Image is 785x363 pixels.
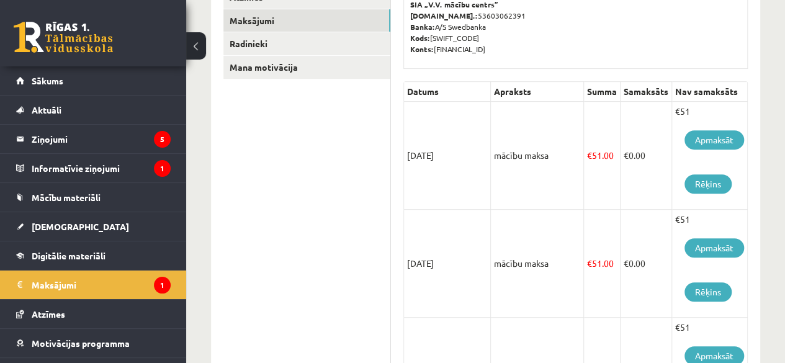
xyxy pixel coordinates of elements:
td: mācību maksa [491,210,584,318]
b: Konts: [410,44,434,54]
td: [DATE] [404,102,491,210]
i: 1 [154,160,171,177]
span: Atzīmes [32,308,65,320]
span: Motivācijas programma [32,338,130,349]
i: 5 [154,131,171,148]
td: 51.00 [584,102,621,210]
a: Apmaksāt [684,238,744,258]
a: Rīgas 1. Tālmācības vidusskola [14,22,113,53]
span: € [587,150,592,161]
th: Summa [584,82,621,102]
span: € [624,150,629,161]
th: Datums [404,82,491,102]
td: [DATE] [404,210,491,318]
td: mācību maksa [491,102,584,210]
a: Maksājumi1 [16,271,171,299]
td: €51 [672,210,748,318]
i: 1 [154,277,171,294]
span: € [587,258,592,269]
a: Sākums [16,66,171,95]
a: Ziņojumi5 [16,125,171,153]
b: Kods: [410,33,430,43]
a: Digitālie materiāli [16,241,171,270]
a: Rēķins [684,282,732,302]
td: 51.00 [584,210,621,318]
a: Radinieki [223,32,390,55]
span: Digitālie materiāli [32,250,105,261]
a: Motivācijas programma [16,329,171,357]
td: 0.00 [621,102,672,210]
span: Mācību materiāli [32,192,101,203]
a: Apmaksāt [684,130,744,150]
a: Aktuāli [16,96,171,124]
b: [DOMAIN_NAME].: [410,11,478,20]
legend: Ziņojumi [32,125,171,153]
a: Maksājumi [223,9,390,32]
a: Mācību materiāli [16,183,171,212]
th: Nav samaksāts [672,82,748,102]
td: 0.00 [621,210,672,318]
span: [DEMOGRAPHIC_DATA] [32,221,129,232]
th: Samaksāts [621,82,672,102]
a: [DEMOGRAPHIC_DATA] [16,212,171,241]
a: Informatīvie ziņojumi1 [16,154,171,182]
legend: Informatīvie ziņojumi [32,154,171,182]
a: Rēķins [684,174,732,194]
a: Atzīmes [16,300,171,328]
span: € [624,258,629,269]
legend: Maksājumi [32,271,171,299]
th: Apraksts [491,82,584,102]
a: Mana motivācija [223,56,390,79]
span: Aktuāli [32,104,61,115]
b: Banka: [410,22,435,32]
span: Sākums [32,75,63,86]
td: €51 [672,102,748,210]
